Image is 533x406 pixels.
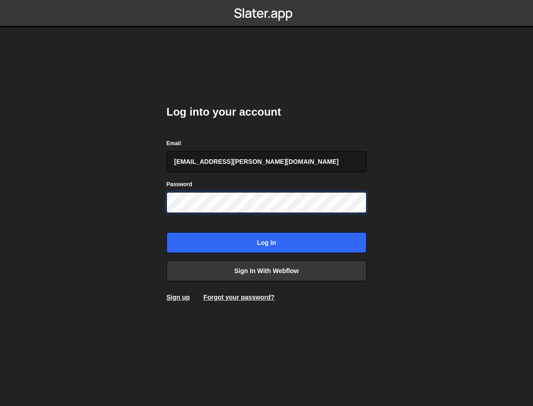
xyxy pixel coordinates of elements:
label: Email [166,139,181,148]
a: Sign up [166,294,190,301]
label: Password [166,180,192,189]
a: Forgot your password? [203,294,274,301]
h2: Log into your account [166,105,367,119]
a: Sign in with Webflow [166,260,367,281]
input: Log in [166,232,367,253]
